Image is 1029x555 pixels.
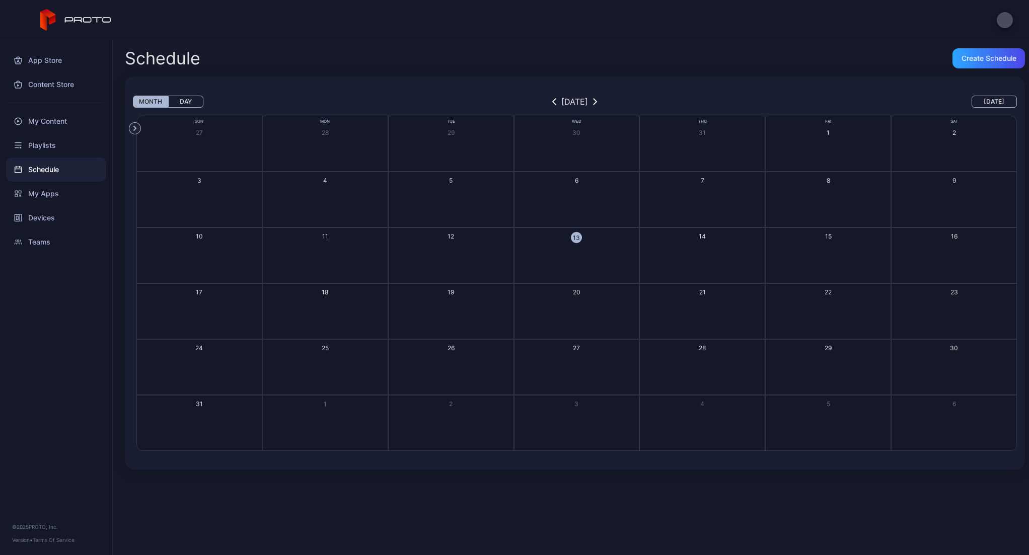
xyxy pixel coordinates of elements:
div: 31 [699,128,706,137]
div: 11 [322,232,328,241]
button: 3 [136,172,262,227]
button: 1 [765,116,891,172]
button: 18 [262,283,388,339]
button: 9 [891,172,1017,227]
button: 30 [891,339,1017,395]
div: 31 [196,400,203,408]
button: 27 [136,116,262,172]
a: My Content [6,109,106,133]
div: 29 [448,128,455,137]
div: 1 [324,400,327,408]
div: 6 [952,400,956,408]
div: 10 [196,232,203,241]
a: Playlists [6,133,106,157]
button: [DATE] [972,96,1017,108]
div: 18 [322,288,328,296]
button: 28 [639,339,765,395]
div: 1 [827,128,830,137]
div: Tue [388,118,514,125]
a: Schedule [6,157,106,182]
button: 27 [514,339,640,395]
div: Mon [262,118,388,125]
button: 3 [514,395,640,451]
div: 2 [449,400,453,408]
a: Content Store [6,72,106,97]
div: 3 [574,400,578,408]
button: 20 [514,283,640,339]
div: 13 [571,232,582,243]
div: 26 [448,344,455,352]
div: 2 [952,128,956,137]
div: 8 [827,176,830,185]
div: 23 [950,288,958,296]
div: 29 [825,344,832,352]
div: 7 [701,176,704,185]
div: 6 [575,176,578,185]
div: 3 [197,176,201,185]
div: 16 [951,232,958,241]
button: 15 [765,227,891,283]
div: 9 [952,176,956,185]
div: Teams [6,230,106,254]
button: Create Schedule [952,48,1025,68]
button: 21 [639,283,765,339]
div: 12 [448,232,454,241]
button: 22 [765,283,891,339]
div: Fri [765,118,891,125]
button: 23 [891,283,1017,339]
div: [DATE] [561,96,588,108]
button: 6 [514,172,640,227]
div: 4 [700,400,704,408]
div: My Apps [6,182,106,206]
div: 30 [572,128,580,137]
button: 5 [765,395,891,451]
button: Day [168,96,203,108]
button: 4 [639,395,765,451]
div: Devices [6,206,106,230]
div: 5 [827,400,830,408]
div: 24 [195,344,203,352]
div: 30 [950,344,958,352]
button: 7 [639,172,765,227]
button: 28 [262,116,388,172]
span: Version • [12,537,33,543]
div: 5 [449,176,453,185]
div: © 2025 PROTO, Inc. [12,523,100,531]
div: 14 [699,232,706,241]
a: Terms Of Service [33,537,75,543]
div: 17 [196,288,202,296]
button: 12 [388,227,514,283]
button: 31 [639,116,765,172]
button: 4 [262,172,388,227]
div: Sat [891,118,1017,125]
div: 28 [322,128,329,137]
button: 10 [136,227,262,283]
button: 26 [388,339,514,395]
button: 1 [262,395,388,451]
div: App Store [6,48,106,72]
div: 20 [573,288,580,296]
button: 17 [136,283,262,339]
button: 2 [891,116,1017,172]
h2: Schedule [125,49,200,67]
div: 19 [448,288,454,296]
button: 5 [388,172,514,227]
div: Wed [514,118,640,125]
div: Sun [136,118,262,125]
button: 13 [514,227,640,283]
button: 8 [765,172,891,227]
div: 25 [322,344,329,352]
button: 19 [388,283,514,339]
div: 15 [825,232,832,241]
div: 28 [699,344,706,352]
button: 31 [136,395,262,451]
button: 11 [262,227,388,283]
button: 24 [136,339,262,395]
button: 6 [891,395,1017,451]
div: 4 [323,176,327,185]
button: 16 [891,227,1017,283]
div: Create Schedule [962,54,1016,62]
